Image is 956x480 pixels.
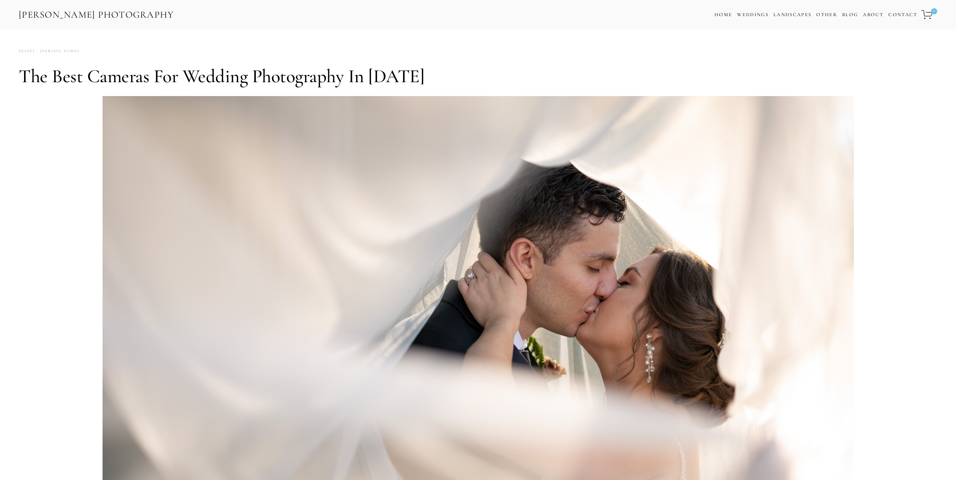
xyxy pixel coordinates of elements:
a: Home [714,9,732,20]
time: [DATE] [19,46,35,56]
a: Contact [888,9,917,20]
a: [PERSON_NAME] Photography [18,6,175,23]
span: 0 [931,8,937,14]
a: About [863,9,884,20]
a: [PERSON_NAME] [35,46,79,56]
a: 0 items in cart [920,6,938,24]
a: Blog [842,9,858,20]
a: Other [816,12,837,18]
a: Weddings [737,12,769,18]
h1: The Best Cameras for Wedding Photography in [DATE] [19,65,937,87]
a: Landscapes [773,12,811,18]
